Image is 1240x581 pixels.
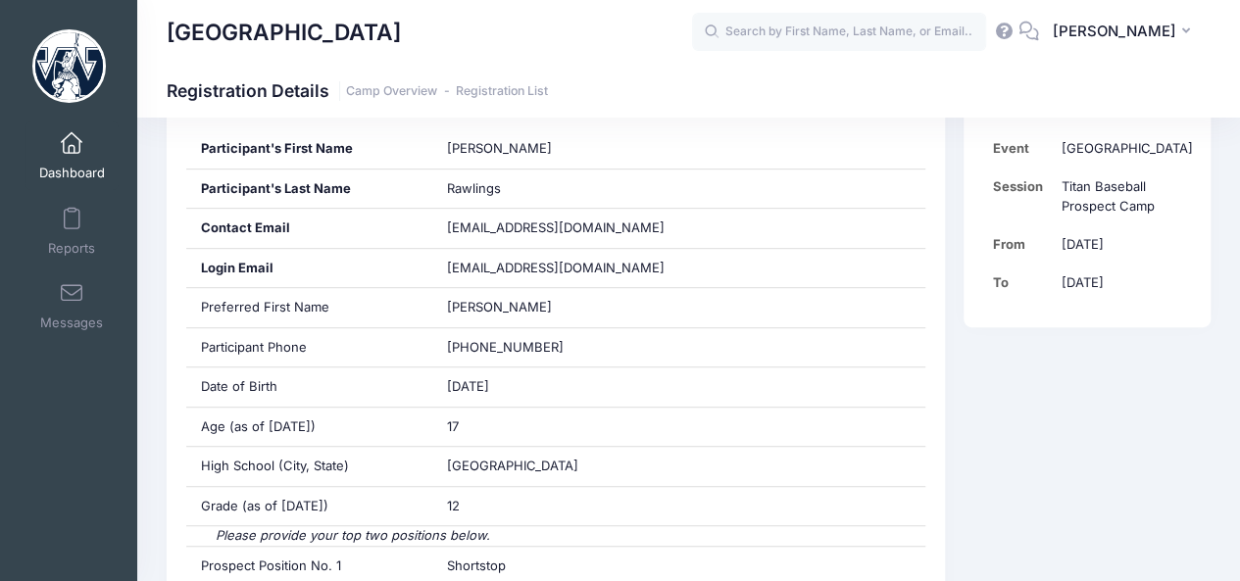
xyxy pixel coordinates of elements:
div: Login Email [186,249,433,288]
span: Rawlings [447,180,501,196]
span: Dashboard [39,166,105,182]
td: Event [993,129,1053,168]
span: [PHONE_NUMBER] [447,339,564,355]
td: [GEOGRAPHIC_DATA] [1052,129,1193,168]
div: Preferred First Name [186,288,433,327]
h1: Registration Details [167,80,548,101]
div: Grade (as of [DATE]) [186,487,433,526]
span: [PERSON_NAME] [447,299,552,315]
div: Contact Email [186,209,433,248]
div: Participant's Last Name [186,169,433,209]
h1: [GEOGRAPHIC_DATA] [167,10,401,55]
span: [PERSON_NAME] [447,140,552,156]
a: Registration List [456,84,548,99]
a: Messages [25,271,119,340]
a: Camp Overview [346,84,437,99]
a: Reports [25,197,119,266]
td: To [993,264,1053,302]
input: Search by First Name, Last Name, or Email... [692,13,986,52]
div: Date of Birth [186,367,433,407]
td: From [993,225,1053,264]
span: [EMAIL_ADDRESS][DOMAIN_NAME] [447,219,665,235]
span: [GEOGRAPHIC_DATA] [447,458,578,473]
span: [DATE] [447,378,489,394]
span: [EMAIL_ADDRESS][DOMAIN_NAME] [447,259,692,278]
div: Participant Phone [186,328,433,367]
div: Please provide your top two positions below. [186,526,926,546]
td: [DATE] [1052,264,1193,302]
span: Messages [40,315,103,332]
a: Dashboard [25,121,119,190]
span: 17 [447,418,459,434]
div: Age (as of [DATE]) [186,408,433,447]
span: 12 [447,498,460,513]
div: Participant's First Name [186,129,433,169]
span: Shortstop [447,557,506,573]
td: [DATE] [1052,225,1193,264]
span: [PERSON_NAME] [1052,21,1175,42]
span: Reports [48,240,95,257]
button: [PERSON_NAME] [1039,10,1211,55]
td: Titan Baseball Prospect Camp [1052,168,1193,225]
div: High School (City, State) [186,447,433,486]
img: Westminster College [32,29,106,103]
td: Session [993,168,1053,225]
